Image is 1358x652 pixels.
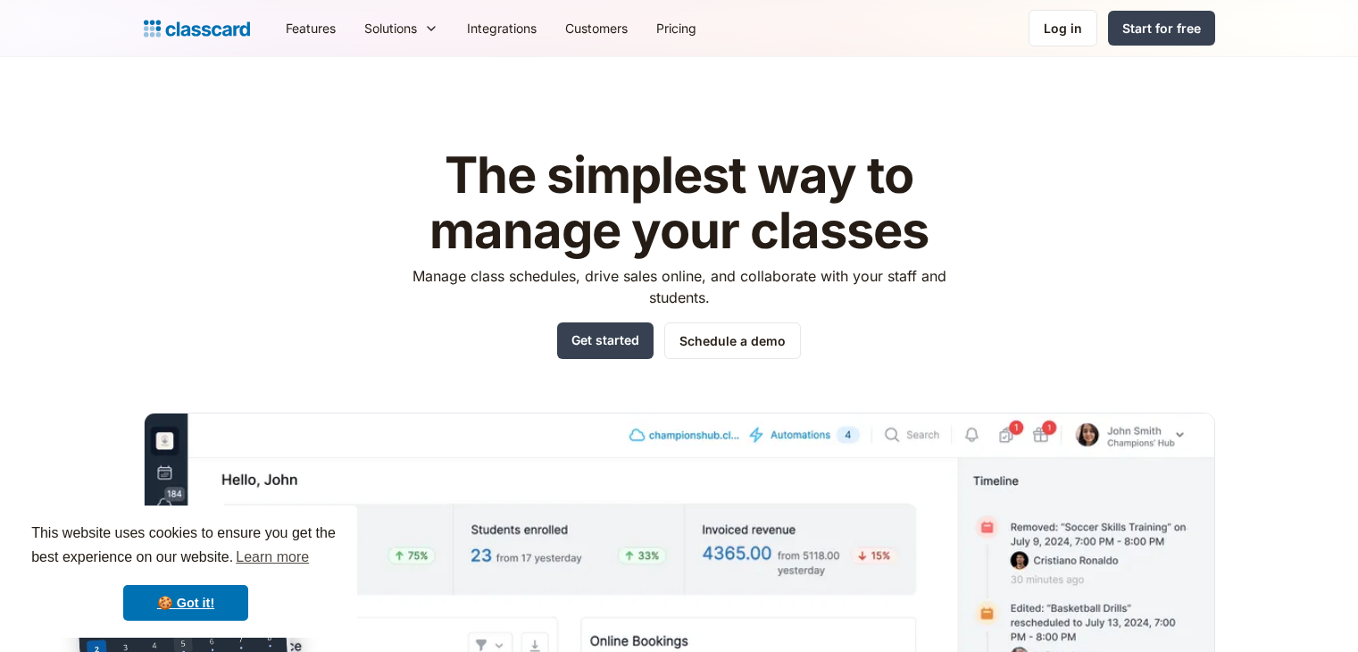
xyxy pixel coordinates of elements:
div: Log in [1044,19,1082,38]
h1: The simplest way to manage your classes [396,148,962,258]
a: Get started [557,322,654,359]
a: learn more about cookies [233,544,312,571]
div: Solutions [364,19,417,38]
a: Pricing [642,8,711,48]
a: Features [271,8,350,48]
div: cookieconsent [14,506,357,638]
div: Start for free [1122,19,1201,38]
a: Start for free [1108,11,1215,46]
div: Solutions [350,8,453,48]
p: Manage class schedules, drive sales online, and collaborate with your staff and students. [396,265,962,308]
a: Customers [551,8,642,48]
a: Log in [1029,10,1097,46]
a: dismiss cookie message [123,585,248,621]
a: home [144,16,250,41]
span: This website uses cookies to ensure you get the best experience on our website. [31,522,340,571]
a: Schedule a demo [664,322,801,359]
a: Integrations [453,8,551,48]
